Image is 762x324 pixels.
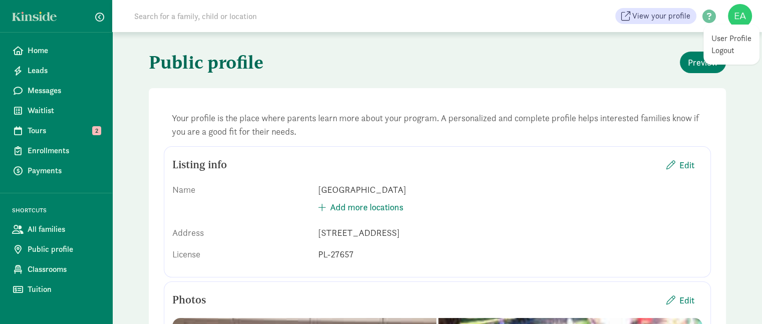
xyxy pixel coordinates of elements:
[28,85,100,97] span: Messages
[28,263,100,275] span: Classrooms
[711,45,751,57] a: Logout
[330,200,403,214] span: Add more locations
[4,259,108,279] a: Classrooms
[680,52,726,73] button: Preview
[658,154,702,176] button: Edit
[658,289,702,311] button: Edit
[318,247,702,261] div: PL-27657
[4,101,108,121] a: Waitlist
[711,33,751,45] a: User Profile
[615,8,696,24] a: View your profile
[92,126,101,135] span: 2
[712,276,762,324] iframe: Chat Widget
[310,196,411,218] button: Add more locations
[318,226,702,239] div: [STREET_ADDRESS]
[149,44,435,80] h1: Public profile
[4,239,108,259] a: Public profile
[4,61,108,81] a: Leads
[172,294,206,306] h5: Photos
[28,125,100,137] span: Tours
[4,81,108,101] a: Messages
[28,145,100,157] span: Enrollments
[4,219,108,239] a: All families
[28,223,100,235] span: All families
[318,183,702,196] div: [GEOGRAPHIC_DATA]
[164,103,711,146] div: Your profile is the place where parents learn more about your program. A personalized and complet...
[688,56,718,69] span: Preview
[28,65,100,77] span: Leads
[4,141,108,161] a: Enrollments
[679,293,694,307] span: Edit
[4,41,108,61] a: Home
[28,45,100,57] span: Home
[28,105,100,117] span: Waitlist
[172,183,310,218] div: Name
[28,283,100,295] span: Tuition
[4,279,108,299] a: Tuition
[4,161,108,181] a: Payments
[28,165,100,177] span: Payments
[4,121,108,141] a: Tours 2
[679,158,694,172] span: Edit
[632,10,690,22] span: View your profile
[172,159,227,171] h5: Listing info
[28,243,100,255] span: Public profile
[172,247,310,261] div: License
[172,226,310,239] div: Address
[128,6,409,26] input: Search for a family, child or location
